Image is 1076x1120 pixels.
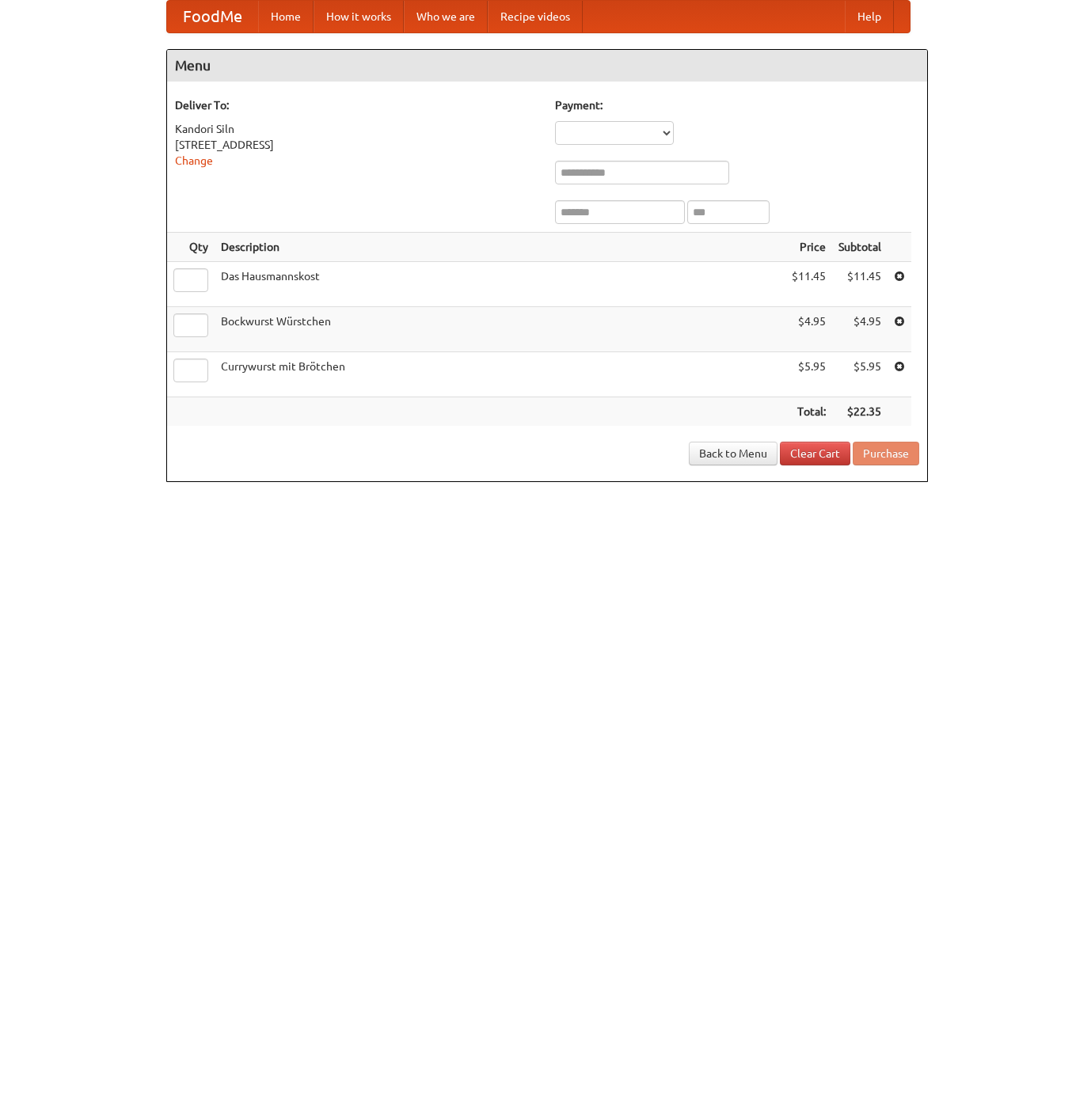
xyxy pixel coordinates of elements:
[488,1,583,32] a: Recipe videos
[215,352,785,397] td: Currywurst mit Brötchen
[785,352,832,397] td: $5.95
[832,397,888,427] th: $22.35
[845,1,894,32] a: Help
[215,307,785,352] td: Bockwurst Würstchen
[175,137,539,153] div: [STREET_ADDRESS]
[167,233,215,262] th: Qty
[175,121,539,137] div: Kandori Siln
[258,1,314,32] a: Home
[215,233,785,262] th: Description
[175,97,539,113] h5: Deliver To:
[853,442,919,465] button: Purchase
[404,1,488,32] a: Who we are
[175,154,213,167] a: Change
[167,1,258,32] a: FoodMe
[785,233,832,262] th: Price
[832,233,888,262] th: Subtotal
[555,97,919,113] h5: Payment:
[832,307,888,352] td: $4.95
[785,397,832,427] th: Total:
[785,307,832,352] td: $4.95
[832,262,888,307] td: $11.45
[832,352,888,397] td: $5.95
[780,442,850,465] a: Clear Cart
[167,50,927,82] h4: Menu
[689,442,778,465] a: Back to Menu
[215,262,785,307] td: Das Hausmannskost
[785,262,832,307] td: $11.45
[314,1,404,32] a: How it works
